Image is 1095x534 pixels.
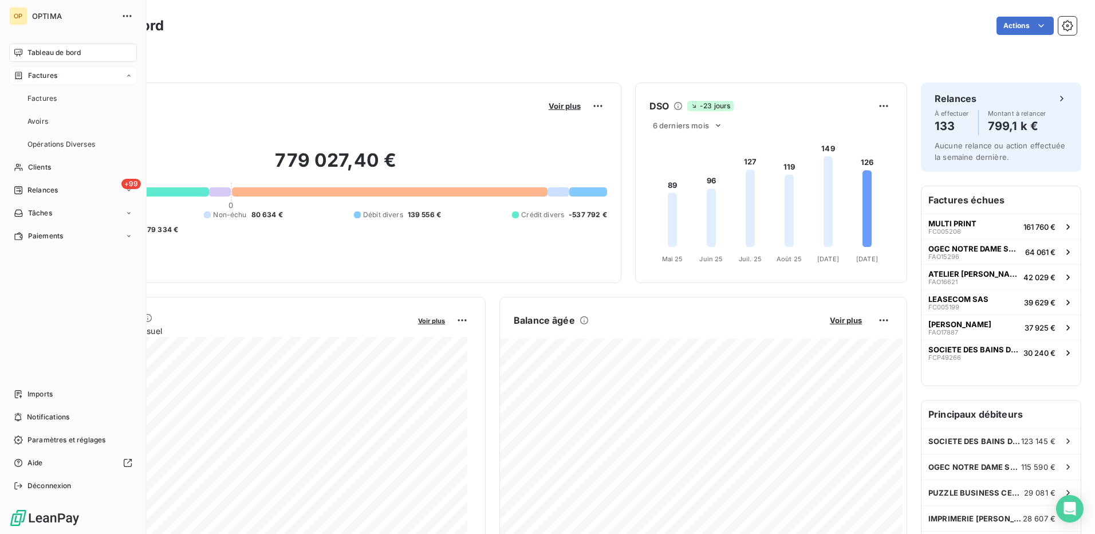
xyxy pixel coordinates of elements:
[1023,273,1055,282] span: 42 029 €
[65,325,410,337] span: Chiffre d'affaires mensuel
[27,139,95,150] span: Opérations Diverses
[928,295,988,304] span: LEASECOM SAS
[27,458,43,468] span: Aide
[928,244,1021,253] span: OGEC NOTRE DAME SACRE COEUR
[27,116,48,127] span: Avoirs
[996,17,1054,35] button: Actions
[1024,488,1055,497] span: 29 081 €
[1023,514,1055,523] span: 28 607 €
[935,141,1065,162] span: Aucune relance ou action effectuée la semaine dernière.
[830,316,862,325] span: Voir plus
[928,228,961,235] span: FC005206
[988,110,1046,117] span: Montant à relancer
[521,210,564,220] span: Crédit divers
[32,11,115,21] span: OPTIMA
[27,389,53,399] span: Imports
[9,509,80,527] img: Logo LeanPay
[27,185,58,195] span: Relances
[27,481,72,491] span: Déconnexion
[1056,495,1084,523] div: Open Intercom Messenger
[1025,323,1055,332] span: 37 925 €
[988,117,1046,135] h4: 799,1 k €
[928,488,1024,497] span: PUZZLE BUSINESS CENTER
[921,264,1081,289] button: ATELIER [PERSON_NAME]FAO1662142 029 €
[653,121,709,130] span: 6 derniers mois
[687,101,734,111] span: -23 jours
[739,255,762,263] tspan: Juil. 25
[921,239,1081,264] button: OGEC NOTRE DAME SACRE COEURFAO1529664 061 €
[569,210,607,220] span: -537 792 €
[363,210,403,220] span: Débit divers
[928,269,1019,278] span: ATELIER [PERSON_NAME]
[1025,248,1055,257] span: 64 061 €
[27,93,57,104] span: Factures
[27,412,69,422] span: Notifications
[928,345,1019,354] span: SOCIETE DES BAINS DE MER
[9,454,137,472] a: Aide
[649,99,669,113] h6: DSO
[408,210,441,220] span: 139 556 €
[545,101,584,111] button: Voir plus
[856,255,878,263] tspan: [DATE]
[921,289,1081,315] button: LEASECOM SASFC00519939 629 €
[928,329,958,336] span: FAO17887
[777,255,802,263] tspan: Août 25
[213,210,246,220] span: Non-échu
[28,208,52,218] span: Tâches
[415,315,448,325] button: Voir plus
[928,278,958,285] span: FAO16621
[1021,437,1055,446] span: 123 145 €
[935,117,969,135] h4: 133
[928,304,959,311] span: FC005199
[928,253,959,260] span: FAO15296
[1024,298,1055,307] span: 39 629 €
[921,315,1081,340] button: [PERSON_NAME]FAO1788737 925 €
[549,101,581,111] span: Voir plus
[418,317,445,325] span: Voir plus
[65,149,607,183] h2: 779 027,40 €
[921,340,1081,365] button: SOCIETE DES BAINS DE MERFCP4926630 240 €
[27,48,81,58] span: Tableau de bord
[817,255,839,263] tspan: [DATE]
[935,110,969,117] span: À effectuer
[121,179,141,189] span: +99
[928,462,1021,472] span: OGEC NOTRE DAME SACRE COEUR
[826,315,865,325] button: Voir plus
[1023,348,1055,358] span: 30 240 €
[661,255,683,263] tspan: Mai 25
[699,255,723,263] tspan: Juin 25
[928,437,1021,446] span: SOCIETE DES BAINS DE MER
[9,7,27,25] div: OP
[28,231,63,241] span: Paiements
[928,354,961,361] span: FCP49266
[921,214,1081,239] button: MULTI PRINTFC005206161 760 €
[28,162,51,172] span: Clients
[144,225,178,235] span: -79 334 €
[27,435,105,445] span: Paramètres et réglages
[28,70,57,81] span: Factures
[935,92,976,105] h6: Relances
[1023,222,1055,231] span: 161 760 €
[514,313,575,327] h6: Balance âgée
[928,514,1023,523] span: IMPRIMERIE [PERSON_NAME]
[928,219,976,228] span: MULTI PRINT
[229,201,233,210] span: 0
[251,210,283,220] span: 80 634 €
[921,400,1081,428] h6: Principaux débiteurs
[928,320,991,329] span: [PERSON_NAME]
[1021,462,1055,472] span: 115 590 €
[921,186,1081,214] h6: Factures échues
